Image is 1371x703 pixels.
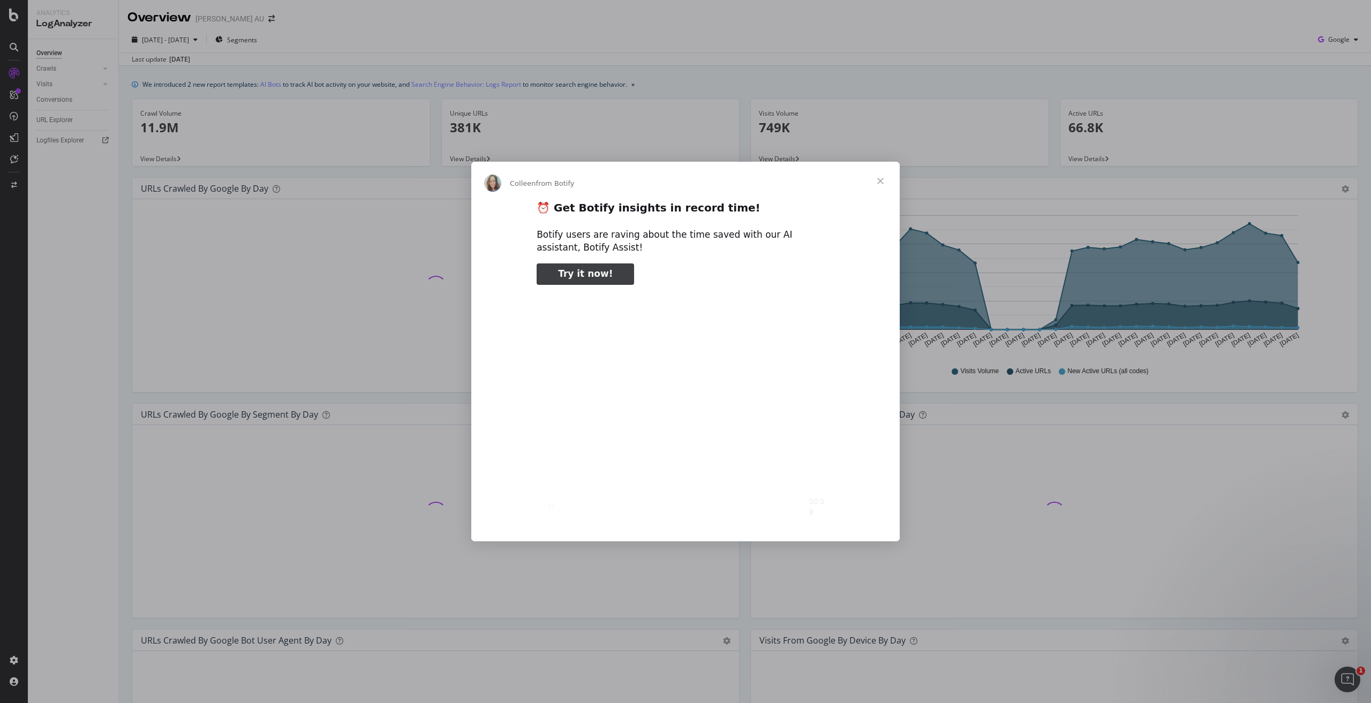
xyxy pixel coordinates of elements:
[558,268,613,279] span: Try it now!
[809,496,828,517] div: 00:28
[537,201,834,221] h2: ⏰ Get Botify insights in record time!
[536,179,575,187] span: from Botify
[484,175,501,192] img: Profile image for Colleen
[537,229,834,254] div: Botify users are raving about the time saved with our AI assistant, Botify Assist!
[462,294,909,517] video: Play video
[562,505,805,508] input: Seek video
[537,263,634,285] a: Try it now!
[861,162,900,200] span: Close
[510,179,536,187] span: Colleen
[545,500,558,513] svg: Pause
